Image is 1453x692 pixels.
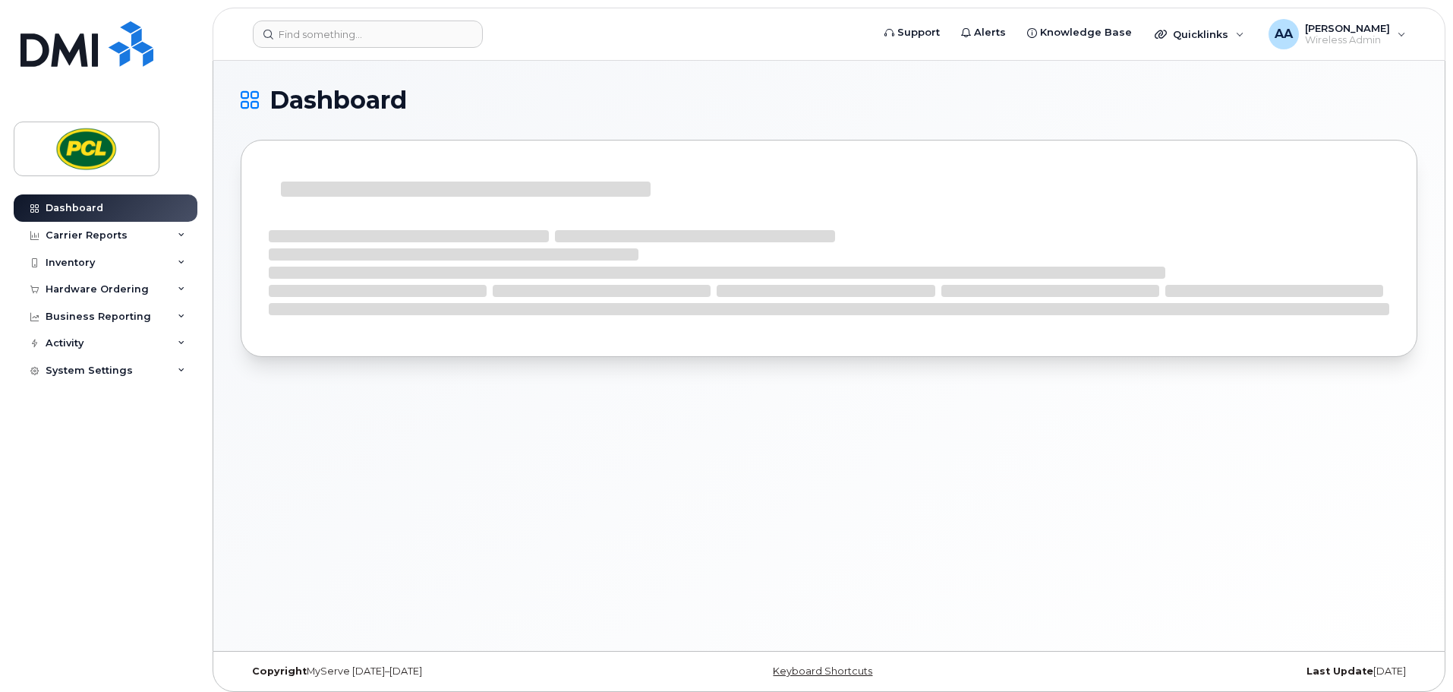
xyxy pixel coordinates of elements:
span: Dashboard [269,89,407,112]
strong: Last Update [1306,665,1373,677]
div: [DATE] [1025,665,1417,678]
strong: Copyright [252,665,307,677]
a: Keyboard Shortcuts [773,665,872,677]
div: MyServe [DATE]–[DATE] [241,665,633,678]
